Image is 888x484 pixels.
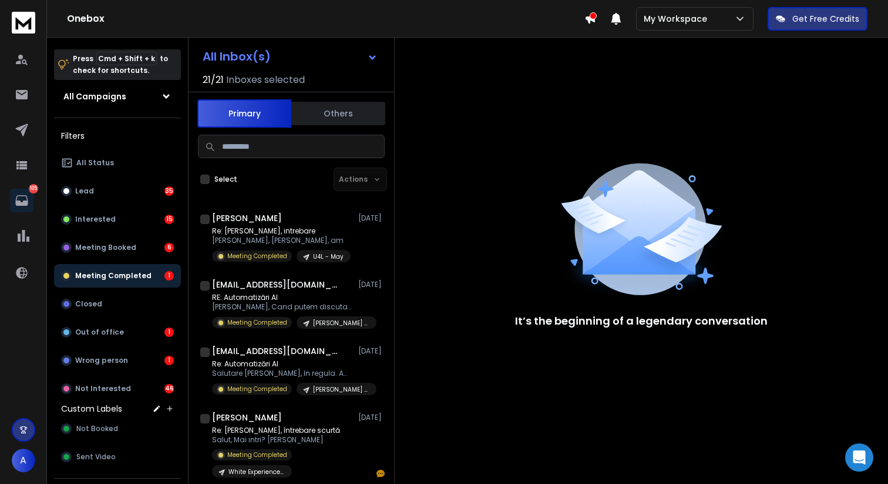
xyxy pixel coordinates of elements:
[228,468,285,476] p: White Experience - [DATE]
[164,215,174,224] div: 15
[212,279,341,291] h1: [EMAIL_ADDRESS][DOMAIN_NAME]
[75,384,131,393] p: Not Interested
[313,252,344,261] p: U4L - May
[313,319,369,328] p: [PERSON_NAME] [DEMOGRAPHIC_DATA] CEOs (12311)
[358,280,385,289] p: [DATE]
[75,299,102,309] p: Closed
[212,369,353,378] p: Salutare [PERSON_NAME], In regula. Am programat
[54,321,181,344] button: Out of office1
[54,292,181,316] button: Closed
[214,175,237,184] label: Select
[54,377,181,400] button: Not Interested46
[358,213,385,223] p: [DATE]
[96,52,157,65] span: Cmd + Shift + k
[212,359,353,369] p: Re: Automatizări AI
[313,385,369,394] p: [PERSON_NAME] [DEMOGRAPHIC_DATA] CEOs (12311)
[54,179,181,203] button: Lead35
[54,85,181,108] button: All Campaigns
[197,99,291,128] button: Primary
[227,385,287,393] p: Meeting Completed
[227,252,287,261] p: Meeting Completed
[29,184,38,193] p: 105
[76,452,116,462] span: Sent Video
[212,435,353,445] p: Salut, Mai intri? [PERSON_NAME]
[164,384,174,393] div: 46
[75,271,152,281] p: Meeting Completed
[54,208,181,231] button: Interested15
[76,424,118,433] span: Not Booked
[54,264,181,288] button: Meeting Completed1
[291,101,385,126] button: Others
[212,345,341,357] h1: [EMAIL_ADDRESS][DOMAIN_NAME]
[54,445,181,469] button: Sent Video
[212,293,353,302] p: RE: Automatizări AI
[54,417,181,440] button: Not Booked
[792,13,859,25] p: Get Free Credits
[76,158,114,168] p: All Status
[67,12,584,26] h1: Onebox
[12,12,35,34] img: logo
[54,236,181,259] button: Meeting Booked6
[75,215,116,224] p: Interested
[61,403,122,415] h3: Custom Labels
[164,328,174,337] div: 1
[644,13,712,25] p: My Workspace
[212,236,351,245] p: [PERSON_NAME], [PERSON_NAME], am
[227,318,287,327] p: Meeting Completed
[164,243,174,252] div: 6
[75,186,94,196] p: Lead
[515,313,768,329] p: It’s the beginning of a legendary conversation
[54,151,181,175] button: All Status
[54,349,181,372] button: Wrong person1
[12,449,35,472] button: A
[212,212,282,224] h1: [PERSON_NAME]
[10,189,33,212] a: 105
[212,426,353,435] p: Re: [PERSON_NAME], întrebare scurtă
[73,53,168,76] p: Press to check for shortcuts.
[212,226,351,236] p: Re: [PERSON_NAME], intrebare
[164,356,174,365] div: 1
[358,346,385,356] p: [DATE]
[845,443,873,472] div: Open Intercom Messenger
[75,356,128,365] p: Wrong person
[212,302,353,312] p: [PERSON_NAME], Cand putem discuta? Multumesc.
[227,450,287,459] p: Meeting Completed
[75,243,136,252] p: Meeting Booked
[203,73,224,87] span: 21 / 21
[358,413,385,422] p: [DATE]
[212,412,282,423] h1: [PERSON_NAME]
[226,73,305,87] h3: Inboxes selected
[63,91,126,102] h1: All Campaigns
[193,45,387,68] button: All Inbox(s)
[768,7,867,31] button: Get Free Credits
[54,128,181,144] h3: Filters
[164,186,174,196] div: 35
[203,51,271,62] h1: All Inbox(s)
[164,271,174,281] div: 1
[75,328,124,337] p: Out of office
